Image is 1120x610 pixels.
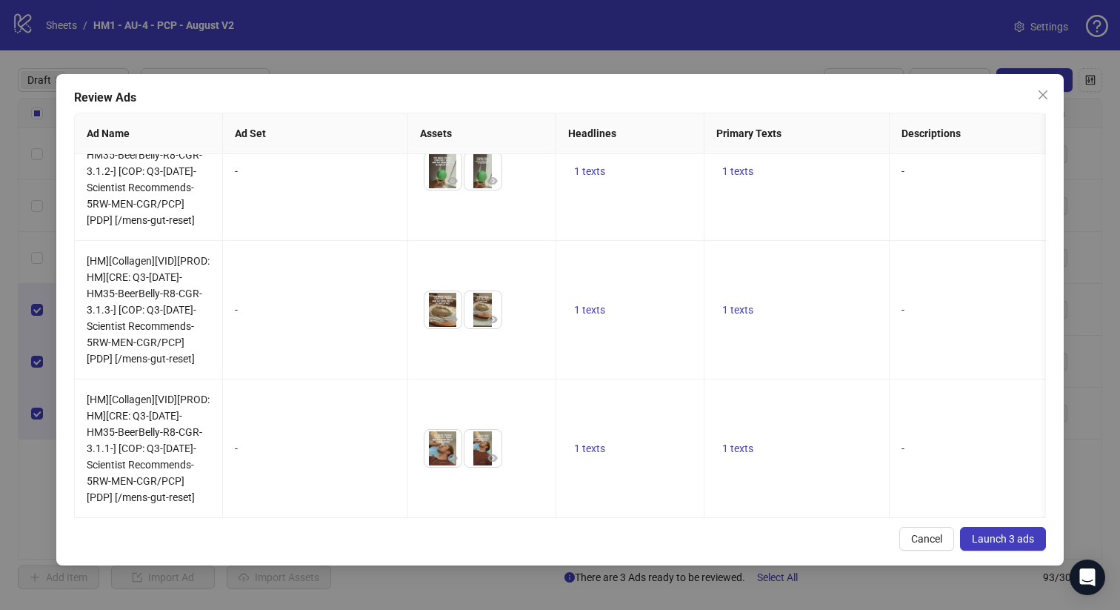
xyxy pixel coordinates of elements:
[722,442,753,454] span: 1 texts
[574,165,605,177] span: 1 texts
[464,291,501,328] img: Asset 2
[447,314,458,325] span: eye
[556,113,704,154] th: Headlines
[447,176,458,186] span: eye
[424,153,461,190] img: Asset 1
[722,165,753,177] span: 1 texts
[408,113,556,154] th: Assets
[484,311,501,328] button: Preview
[223,113,408,154] th: Ad Set
[75,113,223,154] th: Ad Name
[484,172,501,190] button: Preview
[444,449,461,467] button: Preview
[901,442,904,454] span: -
[74,89,1047,107] div: Review Ads
[87,255,210,365] span: [HM][Collagen][VID][PROD: HM][CRE: Q3-[DATE]-HM35-BeerBelly-R8-CGR-3.1.3-] [COP: Q3-[DATE]-Scient...
[464,153,501,190] img: Asset 2
[890,113,1075,154] th: Descriptions
[487,453,498,463] span: eye
[235,440,396,457] div: -
[899,527,954,551] button: Cancel
[960,527,1046,551] button: Launch 3 ads
[901,165,904,177] span: -
[447,453,458,463] span: eye
[568,162,611,180] button: 1 texts
[716,301,759,319] button: 1 texts
[235,163,396,179] div: -
[487,314,498,325] span: eye
[444,172,461,190] button: Preview
[911,533,942,545] span: Cancel
[444,311,461,328] button: Preview
[568,301,611,319] button: 1 texts
[722,304,753,316] span: 1 texts
[704,113,890,154] th: Primary Texts
[901,304,904,316] span: -
[484,449,501,467] button: Preview
[87,394,210,503] span: [HM][Collagen][VID][PROD: HM][CRE: Q3-[DATE]-HM35-BeerBelly-R8-CGR-3.1.1-] [COP: Q3-[DATE]-Scient...
[1031,83,1055,107] button: Close
[568,440,611,457] button: 1 texts
[972,533,1034,545] span: Launch 3 ads
[574,304,605,316] span: 1 texts
[716,162,759,180] button: 1 texts
[424,291,461,328] img: Asset 1
[464,430,501,467] img: Asset 2
[487,176,498,186] span: eye
[1037,89,1049,101] span: close
[87,116,210,226] span: [HM][Collagen][VID][PROD: HM][CRE: Q3-[DATE]-HM35-BeerBelly-R8-CGR-3.1.2-] [COP: Q3-[DATE]-Scient...
[424,430,461,467] img: Asset 1
[235,302,396,318] div: -
[574,442,605,454] span: 1 texts
[716,440,759,457] button: 1 texts
[1070,560,1105,595] div: Open Intercom Messenger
